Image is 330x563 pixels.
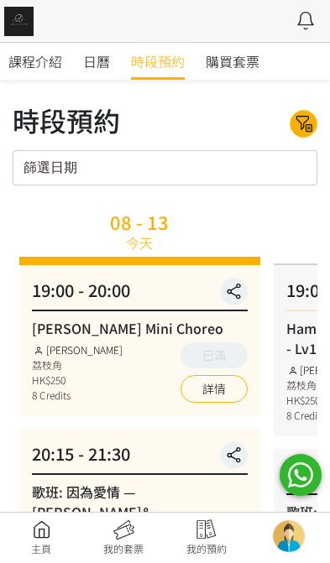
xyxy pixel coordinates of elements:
div: 19:00 - 20:00 [32,278,248,311]
div: HK$250 [32,373,123,388]
span: 購買套票 [206,51,259,71]
a: 購買套票 [206,43,259,80]
div: 8 Credits [32,388,123,403]
a: 課程介紹 [8,43,62,80]
div: 20:15 - 21:30 [32,441,248,475]
a: 詳情 [181,375,248,403]
div: [PERSON_NAME] Mini Choreo [32,318,248,338]
a: 時段預約 [131,43,185,80]
span: 時段預約 [131,51,185,71]
span: 日曆 [83,51,110,71]
button: 已滿 [181,342,248,368]
div: 08 - 13 [110,212,169,231]
span: 課程介紹 [8,51,62,71]
div: 歌班: 因為愛情 — [PERSON_NAME]&[PERSON_NAME] Choreo by Veron Lv1 [32,482,248,562]
input: 篩選日期 [13,150,317,185]
div: 時段預約 [13,100,120,140]
a: 日曆 [83,43,110,80]
div: [PERSON_NAME] [32,342,123,357]
div: 今天 [126,232,153,253]
div: 荔枝角 [32,357,123,373]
